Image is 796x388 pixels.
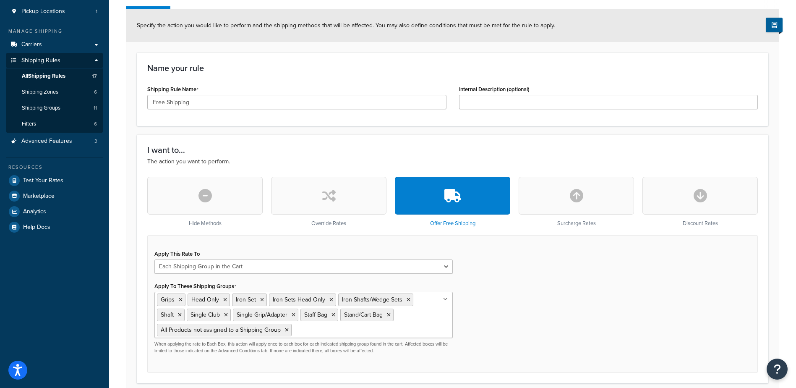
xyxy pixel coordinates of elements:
[6,28,103,35] div: Manage Shipping
[6,53,103,133] li: Shipping Rules
[92,73,97,80] span: 17
[147,86,198,93] label: Shipping Rule Name
[6,84,103,100] li: Shipping Zones
[137,21,555,30] span: Specify the action you would like to perform and the shipping methods that will be affected. You ...
[94,89,97,96] span: 6
[22,105,60,112] span: Shipping Groups
[236,295,256,304] span: Iron Set
[154,341,453,354] p: When applying the rate to Each Box, this action will apply once to each box for each indicated sh...
[6,116,103,132] a: Filters6
[766,18,783,32] button: Show Help Docs
[6,164,103,171] div: Resources
[161,295,175,304] span: Grips
[94,138,97,145] span: 3
[6,116,103,132] li: Filters
[519,177,634,227] div: Surcharge Rates
[23,193,55,200] span: Marketplace
[21,41,42,48] span: Carriers
[21,8,65,15] span: Pickup Locations
[342,295,402,304] span: Iron Shafts/Wedge Sets
[161,310,174,319] span: Shaft
[6,100,103,116] li: Shipping Groups
[6,134,103,149] a: Advanced Features3
[147,157,758,166] p: The action you want to perform.
[96,8,97,15] span: 1
[6,134,103,149] li: Advanced Features
[23,177,63,184] span: Test Your Rates
[23,208,46,215] span: Analytics
[6,4,103,19] li: Pickup Locations
[395,177,510,227] div: Offer Free Shipping
[271,177,386,227] div: Override Rates
[161,325,281,334] span: All Products not assigned to a Shipping Group
[273,295,325,304] span: Iron Sets Head Only
[767,359,788,380] button: Open Resource Center
[191,295,219,304] span: Head Only
[344,310,383,319] span: Stand/Cart Bag
[21,57,60,64] span: Shipping Rules
[94,121,97,128] span: 6
[6,68,103,84] a: AllShipping Rules17
[22,73,65,80] span: All Shipping Rules
[6,220,103,235] a: Help Docs
[459,86,530,92] label: Internal Description (optional)
[147,145,758,155] h3: I want to...
[154,251,200,257] label: Apply This Rate To
[191,310,220,319] span: Single Club
[6,4,103,19] a: Pickup Locations1
[23,224,50,231] span: Help Docs
[22,121,36,128] span: Filters
[6,37,103,52] a: Carriers
[94,105,97,112] span: 11
[6,84,103,100] a: Shipping Zones6
[6,53,103,68] a: Shipping Rules
[21,138,72,145] span: Advanced Features
[6,189,103,204] a: Marketplace
[642,177,758,227] div: Discount Rates
[22,89,58,96] span: Shipping Zones
[154,283,236,290] label: Apply To These Shipping Groups
[6,100,103,116] a: Shipping Groups11
[147,177,263,227] div: Hide Methods
[147,63,758,73] h3: Name your rule
[304,310,327,319] span: Staff Bag
[6,173,103,188] a: Test Your Rates
[237,310,287,319] span: Single Grip/Adapter
[6,204,103,219] a: Analytics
